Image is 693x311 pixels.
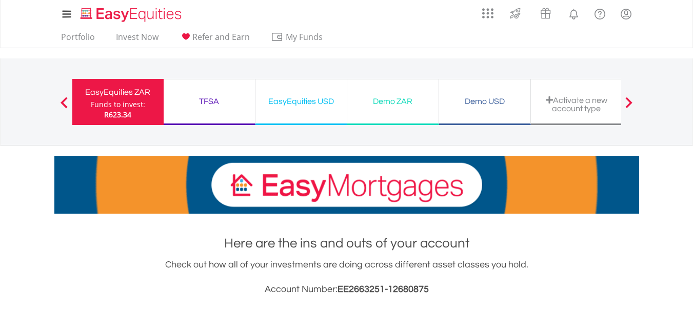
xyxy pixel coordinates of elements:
[537,96,616,113] div: Activate a new account type
[271,30,338,44] span: My Funds
[78,85,157,99] div: EasyEquities ZAR
[175,32,254,48] a: Refer and Earn
[192,31,250,43] span: Refer and Earn
[476,3,500,19] a: AppsGrid
[507,5,524,22] img: thrive-v2.svg
[587,3,613,23] a: FAQ's and Support
[54,156,639,214] img: EasyMortage Promotion Banner
[613,3,639,25] a: My Profile
[54,258,639,297] div: Check out how all of your investments are doing across different asset classes you hold.
[78,6,186,23] img: EasyEquities_Logo.png
[170,94,249,109] div: TFSA
[54,234,639,253] h1: Here are the ins and outs of your account
[54,282,639,297] h3: Account Number:
[530,3,561,22] a: Vouchers
[537,5,554,22] img: vouchers-v2.svg
[338,284,429,294] span: EE2663251-12680875
[262,94,341,109] div: EasyEquities USD
[91,99,145,110] div: Funds to invest:
[104,110,131,119] span: R623.34
[482,8,493,19] img: grid-menu-icon.svg
[76,3,186,23] a: Home page
[112,32,163,48] a: Invest Now
[57,32,99,48] a: Portfolio
[445,94,524,109] div: Demo USD
[353,94,432,109] div: Demo ZAR
[561,3,587,23] a: Notifications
